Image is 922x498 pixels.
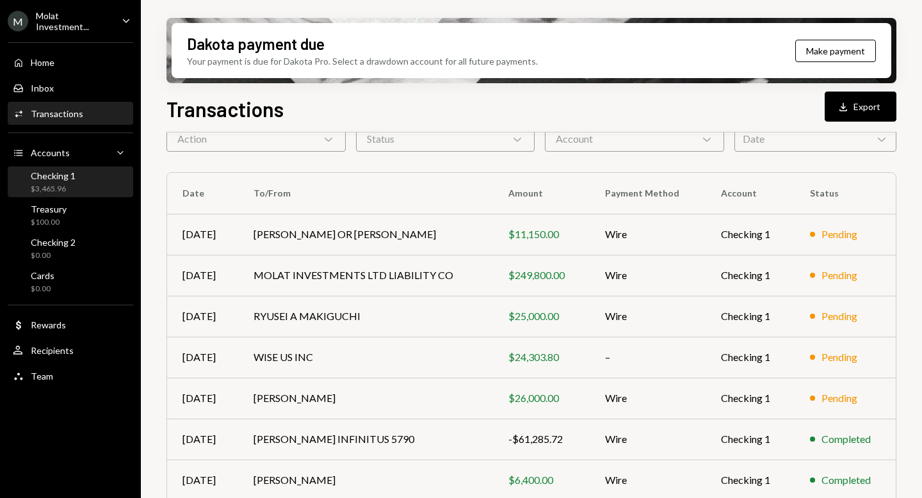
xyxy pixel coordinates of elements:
[182,431,223,447] div: [DATE]
[795,40,876,62] button: Make payment
[8,102,133,125] a: Transactions
[590,255,706,296] td: Wire
[508,390,574,406] div: $26,000.00
[821,309,857,324] div: Pending
[31,371,53,382] div: Team
[182,472,223,488] div: [DATE]
[8,339,133,362] a: Recipients
[706,255,794,296] td: Checking 1
[238,419,494,460] td: [PERSON_NAME] INFINITUS 5790
[8,166,133,197] a: Checking 1$3,465.96
[795,173,896,214] th: Status
[590,419,706,460] td: Wire
[31,83,54,93] div: Inbox
[238,337,494,378] td: WISE US INC
[8,200,133,230] a: Treasury$100.00
[166,126,346,152] div: Action
[182,349,223,365] div: [DATE]
[182,309,223,324] div: [DATE]
[821,268,857,283] div: Pending
[821,431,871,447] div: Completed
[31,108,83,119] div: Transactions
[238,378,494,419] td: [PERSON_NAME]
[31,184,76,195] div: $3,465.96
[182,227,223,242] div: [DATE]
[706,296,794,337] td: Checking 1
[545,126,724,152] div: Account
[31,250,76,261] div: $0.00
[8,266,133,297] a: Cards$0.00
[8,51,133,74] a: Home
[238,173,494,214] th: To/From
[590,296,706,337] td: Wire
[8,11,28,31] div: M
[31,270,54,281] div: Cards
[187,54,538,68] div: Your payment is due for Dakota Pro. Select a drawdown account for all future payments.
[508,431,574,447] div: -$61,285.72
[590,337,706,378] td: –
[31,204,67,214] div: Treasury
[31,217,67,228] div: $100.00
[508,268,574,283] div: $249,800.00
[508,349,574,365] div: $24,303.80
[8,313,133,336] a: Rewards
[8,76,133,99] a: Inbox
[508,309,574,324] div: $25,000.00
[821,227,857,242] div: Pending
[706,173,794,214] th: Account
[182,268,223,283] div: [DATE]
[238,296,494,337] td: RYUSEI A MAKIGUCHI
[590,173,706,214] th: Payment Method
[238,255,494,296] td: MOLAT INVESTMENTS LTD LIABILITY CO
[8,364,133,387] a: Team
[31,170,76,181] div: Checking 1
[31,284,54,294] div: $0.00
[8,141,133,164] a: Accounts
[493,173,590,214] th: Amount
[238,214,494,255] td: [PERSON_NAME] OR [PERSON_NAME]
[706,337,794,378] td: Checking 1
[182,390,223,406] div: [DATE]
[31,319,66,330] div: Rewards
[821,349,857,365] div: Pending
[706,214,794,255] td: Checking 1
[590,214,706,255] td: Wire
[167,173,238,214] th: Date
[36,10,111,32] div: Molat Investment...
[590,378,706,419] td: Wire
[734,126,896,152] div: Date
[31,147,70,158] div: Accounts
[508,227,574,242] div: $11,150.00
[706,419,794,460] td: Checking 1
[356,126,535,152] div: Status
[8,233,133,264] a: Checking 2$0.00
[821,472,871,488] div: Completed
[825,92,896,122] button: Export
[166,96,284,122] h1: Transactions
[31,237,76,248] div: Checking 2
[508,472,574,488] div: $6,400.00
[31,57,54,68] div: Home
[31,345,74,356] div: Recipients
[706,378,794,419] td: Checking 1
[187,33,325,54] div: Dakota payment due
[821,390,857,406] div: Pending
